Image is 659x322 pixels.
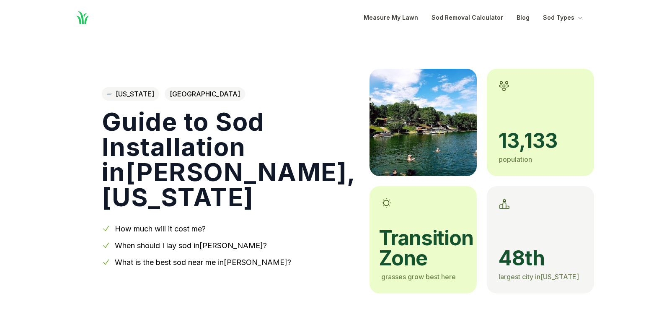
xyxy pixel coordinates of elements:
[381,273,456,281] span: grasses grow best here
[115,224,206,233] a: How much will it cost me?
[115,258,291,267] a: What is the best sod near me in[PERSON_NAME]?
[499,155,532,164] span: population
[543,13,584,23] button: Sod Types
[165,87,245,101] span: [GEOGRAPHIC_DATA]
[102,109,356,210] h1: Guide to Sod Installation in [PERSON_NAME] , [US_STATE]
[115,241,267,250] a: When should I lay sod in[PERSON_NAME]?
[499,131,582,151] span: 13,133
[364,13,418,23] a: Measure My Lawn
[432,13,503,23] a: Sod Removal Calculator
[517,13,530,23] a: Blog
[370,69,477,176] img: A picture of Soddy-Daisy
[102,87,159,101] a: [US_STATE]
[107,93,112,95] img: Tennessee state outline
[499,248,582,268] span: 48th
[499,273,579,281] span: largest city in [US_STATE]
[379,228,465,268] span: transition zone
